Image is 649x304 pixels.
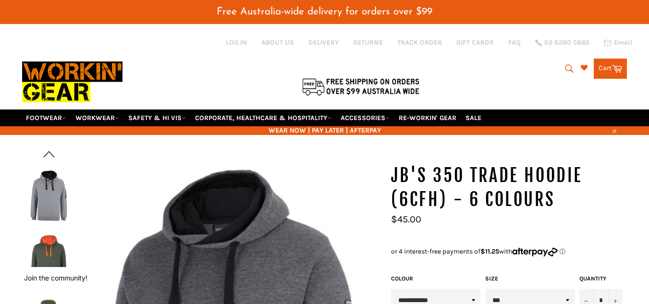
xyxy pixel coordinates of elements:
h1: JB'S 350 Trade Hoodie (6CFH) - 6 Colours [391,164,627,211]
img: Flat $9.95 shipping Australia wide [301,76,421,97]
a: GIFT CARDS [456,38,494,47]
span: $45.00 [391,214,421,225]
a: 02 6280 5885 [535,39,589,46]
a: TRACK ORDER [397,38,442,47]
label: COLOUR [391,275,480,283]
span: WEAR NOW | PAY LATER | AFTERPAY [22,126,627,135]
img: WORKIN GEAR - JB'S 350 Trade Hoodie [27,234,71,287]
a: Email [604,39,632,47]
label: Quantity [579,275,623,283]
img: Workin Gear leaders in Workwear, Safety Boots, PPE, Uniforms. Australia's No.1 in Workwear [22,55,122,109]
a: CORPORATE, HEALTHCARE & HOSPITALITY [191,109,335,126]
a: RE-WORKIN' GEAR [395,109,460,126]
label: Size [485,275,575,283]
span: Free Australia-wide delivery for orders over $99 [217,7,432,17]
img: WORKIN GEAR - JB'S 350 Trade Hoodie [27,170,71,222]
span: Email [614,39,632,46]
a: ACCESSORIES [337,109,393,126]
a: FOOTWEAR [22,109,70,126]
a: SAFETY & HI VIS [124,109,190,126]
a: FAQ [508,38,521,47]
a: ABOUT US [261,38,294,47]
a: Log in [226,38,247,47]
button: Join the community! [24,274,87,282]
a: SALE [462,109,485,126]
a: DELIVERY [308,38,339,47]
span: 02 6280 5885 [544,39,589,46]
a: WORKWEAR [72,109,123,126]
a: Cart [594,59,627,79]
a: RETURNS [353,38,383,47]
